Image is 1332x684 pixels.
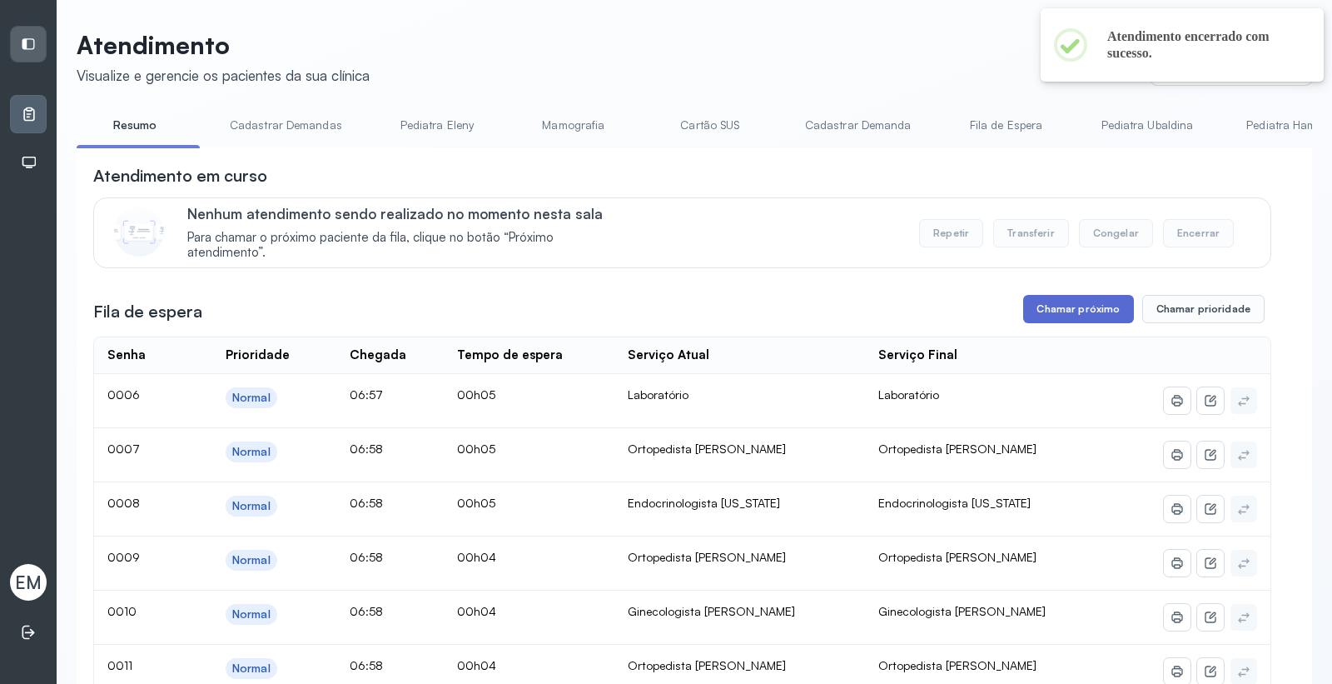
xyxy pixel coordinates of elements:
[878,604,1046,618] span: Ginecologista [PERSON_NAME]
[1085,112,1210,139] a: Pediatra Ubaldina
[1163,219,1234,247] button: Encerrar
[187,205,628,222] p: Nenhum atendimento sendo realizado no momento nesta sala
[350,658,383,672] span: 06:58
[232,553,271,567] div: Normal
[457,550,496,564] span: 00h04
[878,496,1031,510] span: Endocrinologista [US_STATE]
[628,604,852,619] div: Ginecologista [PERSON_NAME]
[350,347,406,363] div: Chegada
[628,496,852,511] div: Endocrinologista [US_STATE]
[788,112,928,139] a: Cadastrar Demanda
[232,445,271,459] div: Normal
[77,30,370,60] p: Atendimento
[457,604,496,618] span: 00h04
[457,347,563,363] div: Tempo de espera
[93,300,202,323] h3: Fila de espera
[878,550,1036,564] span: Ortopedista [PERSON_NAME]
[919,219,983,247] button: Repetir
[350,387,383,402] span: 06:57
[457,496,495,510] span: 00h05
[652,112,768,139] a: Cartão SUS
[93,164,267,187] h3: Atendimento em curso
[232,499,271,513] div: Normal
[350,550,383,564] span: 06:58
[77,67,370,84] div: Visualize e gerencie os pacientes da sua clínica
[993,219,1069,247] button: Transferir
[114,207,164,257] img: Imagem de CalloutCard
[878,658,1036,672] span: Ortopedista [PERSON_NAME]
[107,658,132,672] span: 0011
[628,387,852,402] div: Laboratório
[77,112,193,139] a: Resumo
[1107,28,1297,62] h2: Atendimento encerrado com sucesso.
[226,347,290,363] div: Prioridade
[457,442,495,456] span: 00h05
[878,387,939,402] span: Laboratório
[1079,219,1153,247] button: Congelar
[1023,295,1133,323] button: Chamar próximo
[628,658,852,673] div: Ortopedista [PERSON_NAME]
[948,112,1065,139] a: Fila de Espera
[350,604,383,618] span: 06:58
[628,550,852,565] div: Ortopedista [PERSON_NAME]
[350,442,383,456] span: 06:58
[628,347,709,363] div: Serviço Atual
[628,442,852,457] div: Ortopedista [PERSON_NAME]
[232,662,271,676] div: Normal
[107,550,140,564] span: 0009
[350,496,383,510] span: 06:58
[515,112,632,139] a: Mamografia
[232,607,271,622] div: Normal
[213,112,359,139] a: Cadastrar Demandas
[107,347,146,363] div: Senha
[878,442,1036,456] span: Ortopedista [PERSON_NAME]
[107,387,140,402] span: 0006
[107,604,137,618] span: 0010
[878,347,957,363] div: Serviço Final
[379,112,495,139] a: Pediatra Eleny
[107,496,140,510] span: 0008
[232,391,271,405] div: Normal
[107,442,140,456] span: 0007
[1142,295,1265,323] button: Chamar prioridade
[457,658,496,672] span: 00h04
[187,230,628,262] span: Para chamar o próximo paciente da fila, clique no botão “Próximo atendimento”.
[15,572,42,593] span: EM
[457,387,495,402] span: 00h05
